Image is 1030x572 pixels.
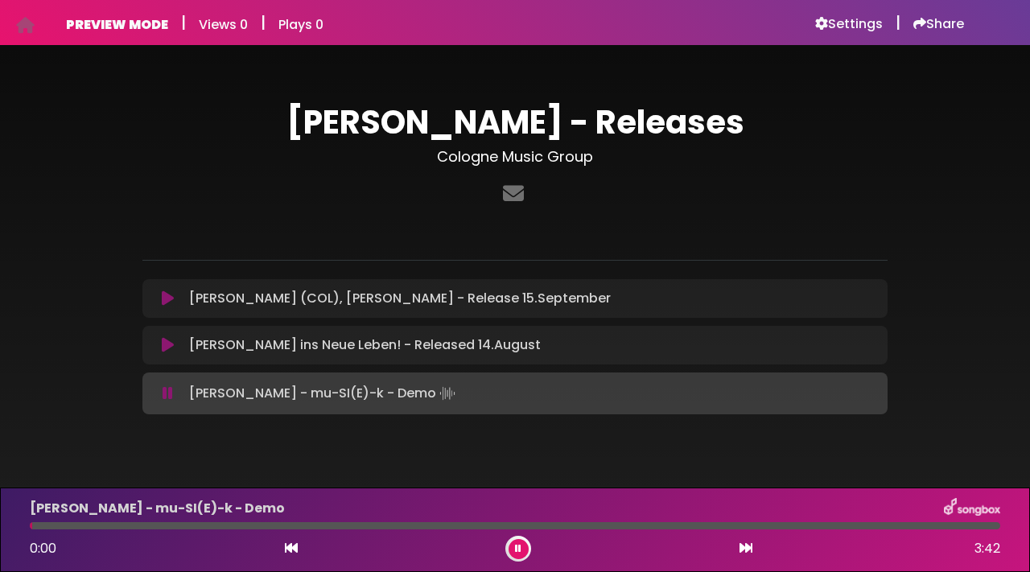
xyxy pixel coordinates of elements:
h5: | [261,13,266,32]
p: [PERSON_NAME] - mu-SI(E)-k - Demo [189,382,459,405]
h6: Views 0 [199,17,248,32]
h1: [PERSON_NAME] - Releases [142,103,888,142]
h5: | [896,13,900,32]
img: waveform4.gif [436,382,459,405]
h3: Cologne Music Group [142,148,888,166]
h5: | [181,13,186,32]
p: [PERSON_NAME] (COL), [PERSON_NAME] - Release 15.September [189,289,611,308]
p: [PERSON_NAME] ins Neue Leben! - Released 14.August [189,335,541,355]
h6: Plays 0 [278,17,323,32]
h6: PREVIEW MODE [66,17,168,32]
a: Settings [815,16,883,32]
a: Share [913,16,964,32]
